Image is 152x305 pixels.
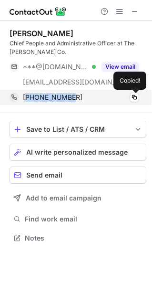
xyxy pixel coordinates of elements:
span: Send email [26,171,62,179]
button: Add to email campaign [10,189,146,207]
div: [PERSON_NAME] [10,29,73,38]
span: Notes [25,234,142,242]
button: save-profile-one-click [10,121,146,138]
span: [EMAIL_ADDRESS][DOMAIN_NAME] [23,78,122,86]
button: Reveal Button [101,62,139,72]
span: [PHONE_NUMBER] [23,93,82,102]
button: AI write personalized message [10,144,146,161]
span: Add to email campaign [26,194,101,202]
span: AI write personalized message [26,148,128,156]
button: Find work email [10,212,146,226]
div: Chief People and Administrative Officer at The [PERSON_NAME] Co. [10,39,146,56]
span: Find work email [25,215,142,223]
span: ***@[DOMAIN_NAME] [23,63,89,71]
button: Send email [10,167,146,184]
button: Notes [10,231,146,245]
div: Save to List / ATS / CRM [26,126,130,133]
img: ContactOut v5.3.10 [10,6,67,17]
